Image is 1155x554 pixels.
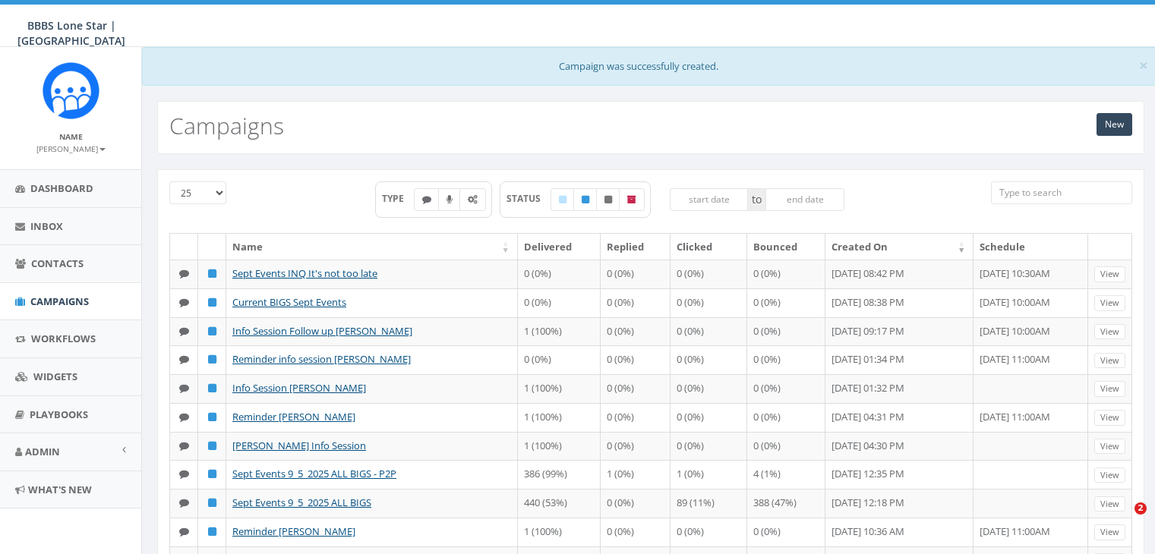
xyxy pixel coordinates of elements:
[601,460,671,489] td: 1 (0%)
[1094,496,1125,512] a: View
[179,412,189,422] i: Text SMS
[1094,353,1125,369] a: View
[459,188,486,211] label: Automated Message
[232,324,412,338] a: Info Session Follow up [PERSON_NAME]
[747,317,825,346] td: 0 (0%)
[1094,381,1125,397] a: View
[226,234,518,260] th: Name: activate to sort column ascending
[825,234,974,260] th: Created On: activate to sort column ascending
[671,288,747,317] td: 0 (0%)
[208,297,216,307] i: Published
[1103,502,1140,539] iframe: Intercom live chat
[30,181,93,195] span: Dashboard
[601,234,671,260] th: Replied
[671,317,747,346] td: 0 (0%)
[518,234,601,260] th: Delivered
[179,469,189,479] i: Text SMS
[232,410,355,423] a: Reminder [PERSON_NAME]
[447,195,453,204] i: Ringless Voice Mail
[596,188,620,211] label: Unpublished
[518,374,601,403] td: 1 (100%)
[1139,58,1148,74] button: Close
[974,403,1088,432] td: [DATE] 11:00AM
[601,288,671,317] td: 0 (0%)
[825,518,974,546] td: [DATE] 10:36 AM
[414,188,440,211] label: Text SMS
[825,260,974,288] td: [DATE] 08:42 PM
[825,317,974,346] td: [DATE] 09:17 PM
[208,354,216,364] i: Published
[991,181,1132,204] input: Type to search
[825,403,974,432] td: [DATE] 04:31 PM
[747,518,825,546] td: 0 (0%)
[573,188,598,211] label: Published
[671,345,747,374] td: 0 (0%)
[30,219,63,233] span: Inbox
[671,489,747,518] td: 89 (11%)
[747,489,825,518] td: 388 (47%)
[1097,113,1132,136] a: New
[671,260,747,288] td: 0 (0%)
[582,195,589,204] i: Published
[747,260,825,288] td: 0 (0%)
[601,432,671,461] td: 0 (0%)
[604,195,612,204] i: Unpublished
[179,297,189,307] i: Text SMS
[825,432,974,461] td: [DATE] 04:30 PM
[232,381,366,395] a: Info Session [PERSON_NAME]
[601,317,671,346] td: 0 (0%)
[825,374,974,403] td: [DATE] 01:32 PM
[518,288,601,317] td: 0 (0%)
[825,345,974,374] td: [DATE] 01:34 PM
[1094,439,1125,455] a: View
[1094,410,1125,426] a: View
[208,326,216,336] i: Published
[30,408,88,421] span: Playbooks
[232,352,411,366] a: Reminder info session [PERSON_NAME]
[825,489,974,518] td: [DATE] 12:18 PM
[601,489,671,518] td: 0 (0%)
[601,518,671,546] td: 0 (0%)
[30,294,89,308] span: Campaigns
[25,445,60,458] span: Admin
[974,518,1088,546] td: [DATE] 11:00AM
[438,188,461,211] label: Ringless Voice Mail
[559,195,566,204] i: Draft
[518,460,601,489] td: 386 (99%)
[1139,55,1148,76] span: ×
[747,432,825,461] td: 0 (0%)
[748,188,765,211] span: to
[33,370,77,383] span: Widgets
[17,18,125,48] span: BBBS Lone Star | [GEOGRAPHIC_DATA]
[179,527,189,537] i: Text SMS
[671,374,747,403] td: 0 (0%)
[974,234,1088,260] th: Schedule
[36,143,106,154] small: [PERSON_NAME]
[518,432,601,461] td: 1 (100%)
[671,460,747,489] td: 1 (0%)
[422,195,431,204] i: Text SMS
[825,288,974,317] td: [DATE] 08:38 PM
[208,498,216,508] i: Published
[518,317,601,346] td: 1 (100%)
[671,432,747,461] td: 0 (0%)
[232,524,355,538] a: Reminder [PERSON_NAME]
[974,260,1088,288] td: [DATE] 10:30AM
[1094,467,1125,483] a: View
[31,257,84,270] span: Contacts
[208,441,216,451] i: Published
[518,403,601,432] td: 1 (100%)
[208,383,216,393] i: Published
[232,496,371,509] a: Sept Events 9_5_2025 ALL BIGS
[601,374,671,403] td: 0 (0%)
[208,527,216,537] i: Published
[179,441,189,451] i: Text SMS
[974,317,1088,346] td: [DATE] 10:00AM
[671,403,747,432] td: 0 (0%)
[382,192,415,205] span: TYPE
[179,354,189,364] i: Text SMS
[601,403,671,432] td: 0 (0%)
[232,467,396,480] a: Sept Events 9_5_2025 ALL BIGS - P2P
[208,269,216,279] i: Published
[747,288,825,317] td: 0 (0%)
